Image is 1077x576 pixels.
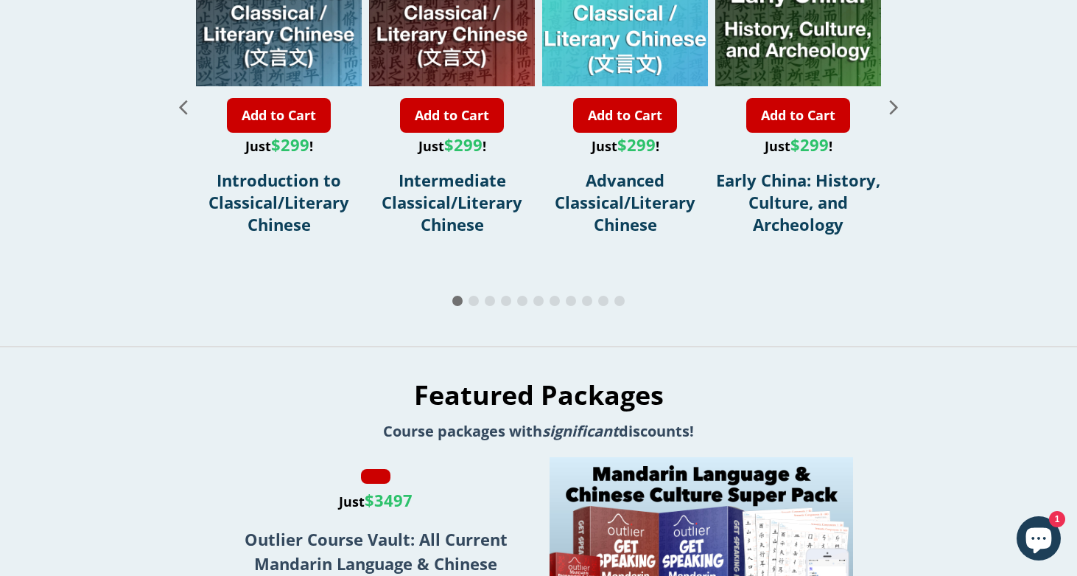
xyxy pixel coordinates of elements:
span: $3497 [365,489,413,511]
a: Advanced Classical/Literary Chinese [555,169,695,235]
span: Go to slide 11 [614,296,625,306]
span: Go to slide 8 [566,296,576,306]
span: Just ! [765,137,832,155]
span: $299 [617,133,656,156]
a: Add to Cart [746,98,850,133]
span: Just ! [245,137,313,155]
inbox-online-store-chat: Shopify online store chat [1012,516,1065,564]
span: Go to slide 9 [582,296,592,306]
span: Just ! [592,137,659,155]
span: Go to slide 10 [598,296,608,306]
span: Go to slide 3 [485,296,495,306]
span: Go to slide 2 [469,296,479,306]
a: Add to Cart [573,98,677,133]
span: Go to slide 1 [452,296,463,306]
span: Go to slide 5 [517,296,527,306]
span: $299 [790,133,829,156]
a: Early China: History, Culture, and Archeology [716,169,880,235]
a: Add to Cart [227,98,331,133]
a: Introduction to Classical/Literary Chinese [208,169,349,235]
span: Just [339,493,413,510]
a: Intermediate Classical/Literary Chinese [382,169,522,235]
span: Go to slide 7 [550,296,560,306]
a: Add to Cart [400,98,504,133]
span: Just ! [418,137,486,155]
span: Course packages with discounts! [383,421,694,441]
span: Go to slide 4 [501,296,511,306]
span: Go to slide 6 [533,296,544,306]
span: $299 [271,133,309,156]
em: significant [542,421,619,441]
span: $299 [444,133,483,156]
